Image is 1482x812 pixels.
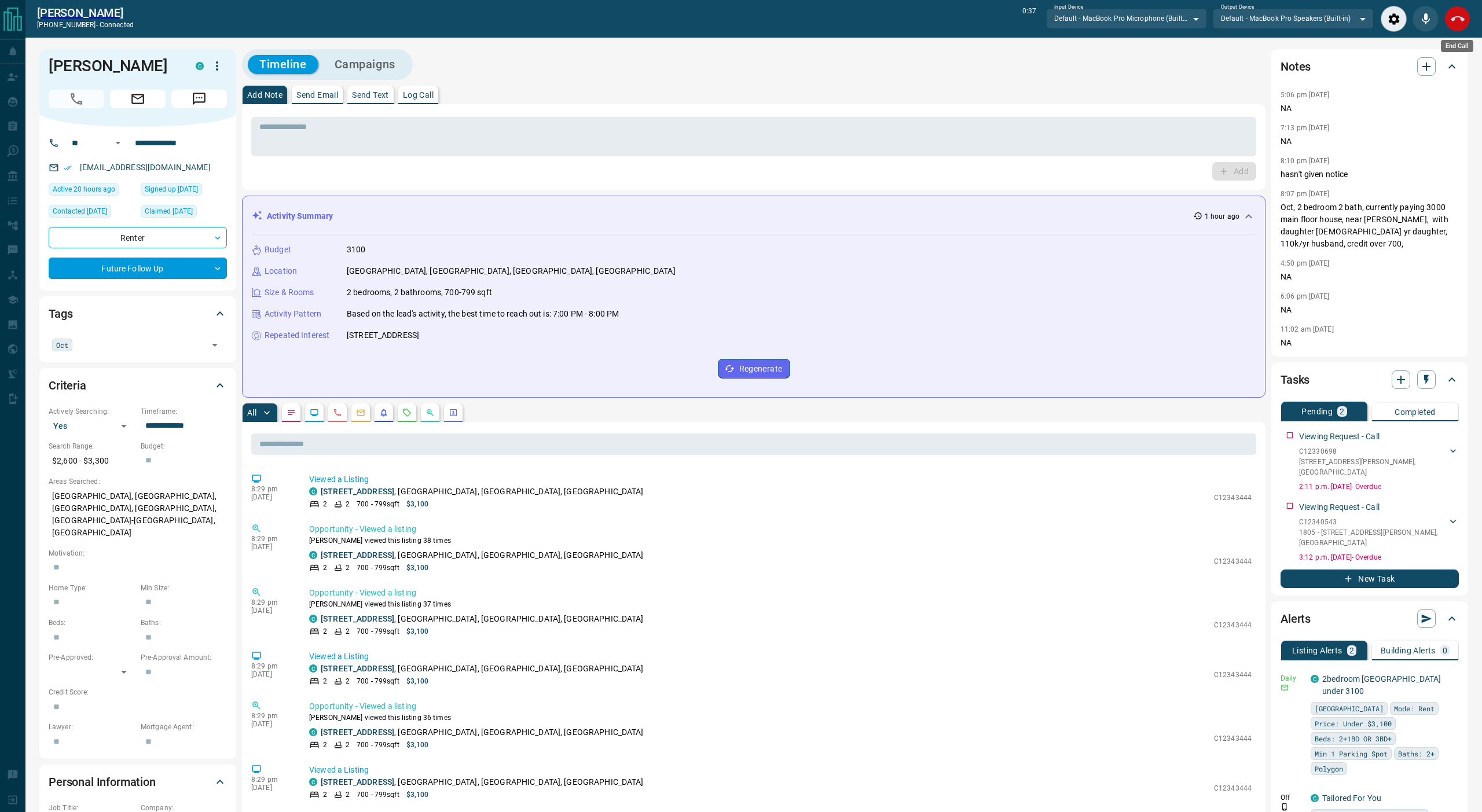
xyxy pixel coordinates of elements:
[64,164,72,172] svg: Email Verified
[1311,675,1319,683] div: condos.ca
[49,227,227,248] div: Renter
[37,6,134,20] h2: [PERSON_NAME]
[321,549,644,561] p: , [GEOGRAPHIC_DATA], [GEOGRAPHIC_DATA], [GEOGRAPHIC_DATA]
[265,265,297,277] p: Location
[406,563,429,573] p: $3,100
[1281,792,1304,803] p: Off
[309,587,1252,599] p: Opportunity - Viewed a listing
[346,563,350,573] p: 2
[1398,748,1435,759] span: Baths: 2+
[1349,646,1354,655] p: 2
[310,408,319,417] svg: Lead Browsing Activity
[1381,6,1407,32] div: Audio Settings
[141,441,227,451] p: Budget:
[49,205,135,221] div: Sat Aug 09 2025
[49,304,72,323] h2: Tags
[1281,337,1459,349] p: NA
[251,607,292,615] p: [DATE]
[1292,646,1342,655] p: Listing Alerts
[1281,271,1459,283] p: NA
[333,408,342,417] svg: Calls
[1299,501,1380,513] p: Viewing Request - Call
[347,244,366,256] p: 3100
[346,740,350,750] p: 2
[49,487,227,542] p: [GEOGRAPHIC_DATA], [GEOGRAPHIC_DATA], [GEOGRAPHIC_DATA], [GEOGRAPHIC_DATA], [GEOGRAPHIC_DATA]-[GE...
[346,499,350,509] p: 2
[287,408,296,417] svg: Notes
[100,21,134,29] span: connected
[141,406,227,417] p: Timeframe:
[1281,304,1459,316] p: NA
[49,376,86,395] h2: Criteria
[265,244,291,256] p: Budget
[1213,9,1374,28] div: Default - MacBook Pro Speakers (Built-in)
[309,664,317,673] div: condos.ca
[1381,646,1436,655] p: Building Alerts
[356,408,365,417] svg: Emails
[1281,53,1459,80] div: Notes
[357,499,399,509] p: 700 - 799 sqft
[309,487,317,495] div: condos.ca
[357,563,399,573] p: 700 - 799 sqft
[251,662,292,670] p: 8:29 pm
[1214,670,1252,680] p: C12343444
[309,599,1252,609] p: [PERSON_NAME] viewed this listing 37 times
[321,664,394,673] a: [STREET_ADDRESS]
[1281,292,1330,300] p: 6:06 pm [DATE]
[1281,201,1459,250] p: Oct, 2 bedroom 2 bath, currently paying 3000 main floor house, near [PERSON_NAME], with daughter ...
[1281,366,1459,394] div: Tasks
[1413,6,1439,32] div: Mute
[1299,431,1380,443] p: Viewing Request - Call
[1322,793,1381,803] a: Tailored For You
[49,451,135,471] p: $2,600 - $3,300
[321,613,644,625] p: , [GEOGRAPHIC_DATA], [GEOGRAPHIC_DATA], [GEOGRAPHIC_DATA]
[449,408,458,417] svg: Agent Actions
[1444,6,1470,32] div: End Call
[207,337,223,353] button: Open
[141,205,227,221] div: Tue Jul 22 2025
[49,687,227,697] p: Credit Score:
[111,136,125,150] button: Open
[267,210,333,222] p: Activity Summary
[323,499,327,509] p: 2
[49,57,178,75] h1: [PERSON_NAME]
[1054,3,1084,11] label: Input Device
[49,722,135,732] p: Lawyer:
[321,663,644,675] p: , [GEOGRAPHIC_DATA], [GEOGRAPHIC_DATA], [GEOGRAPHIC_DATA]
[1322,674,1441,696] a: 2bedroom [GEOGRAPHIC_DATA] under 3100
[309,778,317,786] div: condos.ca
[1299,444,1459,480] div: C12330698[STREET_ADDRESS][PERSON_NAME],[GEOGRAPHIC_DATA]
[49,441,135,451] p: Search Range:
[406,626,429,637] p: $3,100
[49,258,227,279] div: Future Follow Up
[323,563,327,573] p: 2
[1281,190,1330,198] p: 8:07 pm [DATE]
[357,676,399,686] p: 700 - 799 sqft
[1281,102,1459,115] p: NA
[406,789,429,800] p: $3,100
[425,408,435,417] svg: Opportunities
[1315,748,1388,759] span: Min 1 Parking Spot
[49,183,135,199] div: Thu Aug 14 2025
[248,55,318,74] button: Timeline
[347,265,676,277] p: [GEOGRAPHIC_DATA], [GEOGRAPHIC_DATA], [GEOGRAPHIC_DATA], [GEOGRAPHIC_DATA]
[141,722,227,732] p: Mortgage Agent:
[1214,493,1252,503] p: C12343444
[1443,646,1447,655] p: 0
[309,651,1252,663] p: Viewed a Listing
[346,626,350,637] p: 2
[1281,673,1304,684] p: Daily
[1281,684,1289,692] svg: Email
[141,652,227,663] p: Pre-Approval Amount:
[1214,556,1252,567] p: C12343444
[49,618,135,628] p: Beds:
[309,551,317,559] div: condos.ca
[247,409,256,417] p: All
[1281,569,1459,588] button: New Task
[1046,9,1207,28] div: Default - MacBook Pro Microphone (Built-in)
[251,485,292,493] p: 8:29 pm
[1299,552,1459,563] p: 3:12 p.m. [DATE] - Overdue
[323,740,327,750] p: 2
[80,163,211,172] a: [EMAIL_ADDRESS][DOMAIN_NAME]
[323,55,407,74] button: Campaigns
